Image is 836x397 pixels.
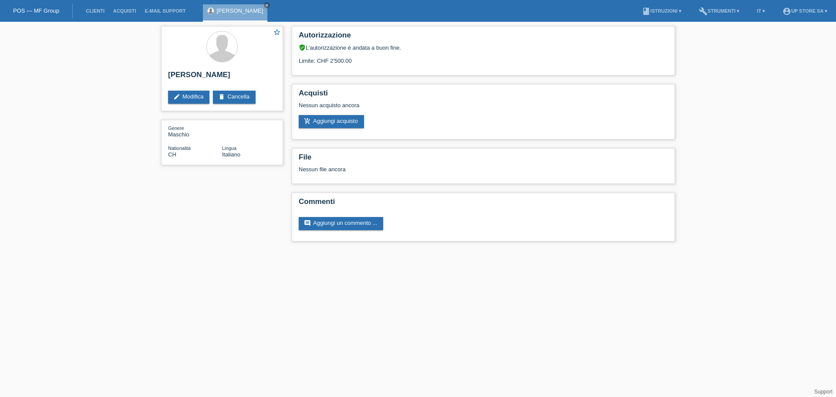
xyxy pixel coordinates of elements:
span: Nationalità [168,146,191,151]
a: account_circleUp Store SA ▾ [778,8,832,14]
h2: Acquisti [299,89,668,102]
i: comment [304,220,311,227]
a: Acquisti [109,8,141,14]
h2: Commenti [299,197,668,210]
div: L’autorizzazione è andata a buon fine. [299,44,668,51]
a: commentAggiungi un commento ... [299,217,383,230]
a: deleteCancella [213,91,256,104]
a: IT ▾ [752,8,769,14]
div: Nessun file ancora [299,166,565,173]
span: Italiano [222,151,240,158]
a: POS — MF Group [13,7,59,14]
i: book [642,7,651,16]
a: editModifica [168,91,209,104]
h2: [PERSON_NAME] [168,71,276,84]
i: add_shopping_cart [304,118,311,125]
a: bookIstruzioni ▾ [637,8,686,14]
div: Nessun acquisto ancora [299,102,668,115]
a: Support [814,389,833,395]
i: account_circle [782,7,791,16]
span: Lingua [222,146,236,151]
h2: Autorizzazione [299,31,668,44]
i: build [699,7,708,16]
a: E-mail Support [141,8,190,14]
i: star_border [273,28,281,36]
i: delete [218,93,225,100]
a: buildStrumenti ▾ [694,8,744,14]
a: star_border [273,28,281,37]
div: Maschio [168,125,222,138]
i: edit [173,93,180,100]
a: add_shopping_cartAggiungi acquisto [299,115,364,128]
h2: File [299,153,668,166]
a: [PERSON_NAME] [216,7,263,14]
i: close [265,3,269,7]
span: Svizzera [168,151,176,158]
div: Limite: CHF 2'500.00 [299,51,668,64]
i: verified_user [299,44,306,51]
a: Clienti [81,8,109,14]
span: Genere [168,126,184,131]
a: close [264,2,270,8]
